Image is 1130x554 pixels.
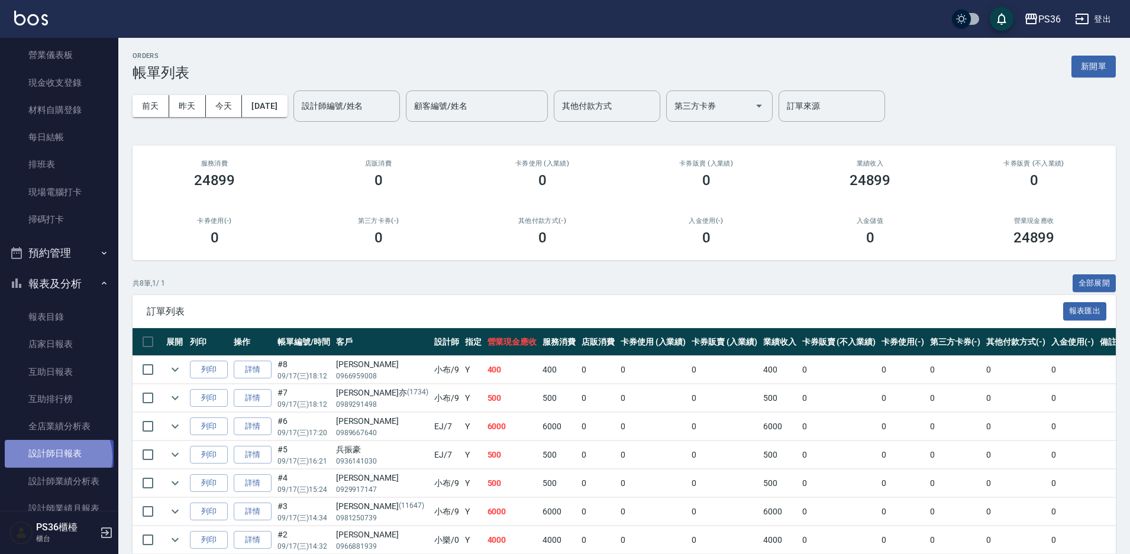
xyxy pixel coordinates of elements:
h2: 入金儲值 [802,217,938,225]
a: 店家日報表 [5,331,114,358]
h2: 店販消費 [311,160,446,167]
button: 報表及分析 [5,268,114,299]
button: 列印 [190,417,228,436]
th: 帳單編號/時間 [275,328,333,356]
th: 店販消費 [579,328,618,356]
button: 全部展開 [1073,274,1116,293]
td: 0 [799,356,879,384]
td: Y [462,469,485,497]
td: 400 [540,356,579,384]
button: 新開單 [1071,56,1116,77]
td: #8 [275,356,333,384]
a: 設計師日報表 [5,440,114,467]
td: Y [462,526,485,554]
h3: 0 [538,229,547,246]
td: 0 [689,441,760,469]
a: 詳情 [234,474,272,493]
button: 今天 [206,95,243,117]
th: 客戶 [333,328,431,356]
td: 0 [799,469,879,497]
th: 入金使用(-) [1048,328,1097,356]
td: 6000 [760,498,799,526]
td: #7 [275,384,333,412]
td: 0 [879,469,927,497]
td: 0 [618,469,689,497]
td: 0 [983,498,1048,526]
td: EJ /7 [431,441,462,469]
td: 500 [760,469,799,497]
h3: 24899 [194,172,235,189]
button: 昨天 [169,95,206,117]
button: save [990,7,1013,31]
td: Y [462,356,485,384]
p: (1734) [407,387,428,399]
a: 設計師業績分析表 [5,468,114,495]
td: 0 [799,413,879,440]
h3: 24899 [1013,229,1055,246]
button: 列印 [190,503,228,521]
a: 掃碼打卡 [5,206,114,233]
a: 設計師業績月報表 [5,495,114,522]
h5: PS36櫃檯 [36,521,96,533]
td: 500 [485,441,540,469]
button: 登出 [1070,8,1116,30]
td: 0 [618,498,689,526]
th: 操作 [231,328,275,356]
a: 營業儀表板 [5,41,114,69]
td: 4000 [540,526,579,554]
td: 0 [927,469,984,497]
h2: 業績收入 [802,160,938,167]
td: 6000 [485,498,540,526]
td: 0 [1048,526,1097,554]
a: 新開單 [1071,60,1116,72]
td: 0 [799,498,879,526]
button: 列印 [190,474,228,493]
p: 09/17 (三) 18:12 [277,399,330,410]
h3: 帳單列表 [133,64,189,81]
h2: 卡券使用(-) [147,217,282,225]
p: 09/17 (三) 16:21 [277,456,330,466]
button: expand row [166,474,184,492]
td: 0 [983,526,1048,554]
td: 400 [485,356,540,384]
p: 0981250739 [336,513,428,523]
div: [PERSON_NAME] [336,500,428,513]
td: 4000 [485,526,540,554]
td: 6000 [540,498,579,526]
td: 500 [760,441,799,469]
th: 展開 [163,328,187,356]
div: [PERSON_NAME] [336,415,428,427]
button: expand row [166,503,184,520]
td: 0 [618,356,689,384]
th: 第三方卡券(-) [927,328,984,356]
p: 櫃台 [36,533,96,544]
td: 0 [799,384,879,412]
td: 0 [983,441,1048,469]
button: expand row [166,417,184,435]
p: 共 8 筆, 1 / 1 [133,278,165,289]
td: 0 [927,413,984,440]
td: 0 [799,526,879,554]
td: #3 [275,498,333,526]
p: 0929917147 [336,484,428,495]
td: 小布 /9 [431,498,462,526]
h3: 0 [866,229,874,246]
h2: 卡券販賣 (入業績) [638,160,774,167]
h3: 0 [374,229,383,246]
a: 詳情 [234,531,272,549]
td: 0 [927,356,984,384]
a: 詳情 [234,361,272,379]
p: 09/17 (三) 15:24 [277,484,330,495]
td: 0 [579,413,618,440]
td: #2 [275,526,333,554]
div: PS36 [1038,12,1061,27]
div: 兵振豪 [336,443,428,456]
h2: 卡券使用 (入業績) [474,160,610,167]
a: 互助日報表 [5,358,114,385]
th: 指定 [462,328,485,356]
th: 營業現金應收 [485,328,540,356]
a: 材料自購登錄 [5,96,114,124]
button: Open [750,96,769,115]
a: 排班表 [5,151,114,178]
td: 0 [983,469,1048,497]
